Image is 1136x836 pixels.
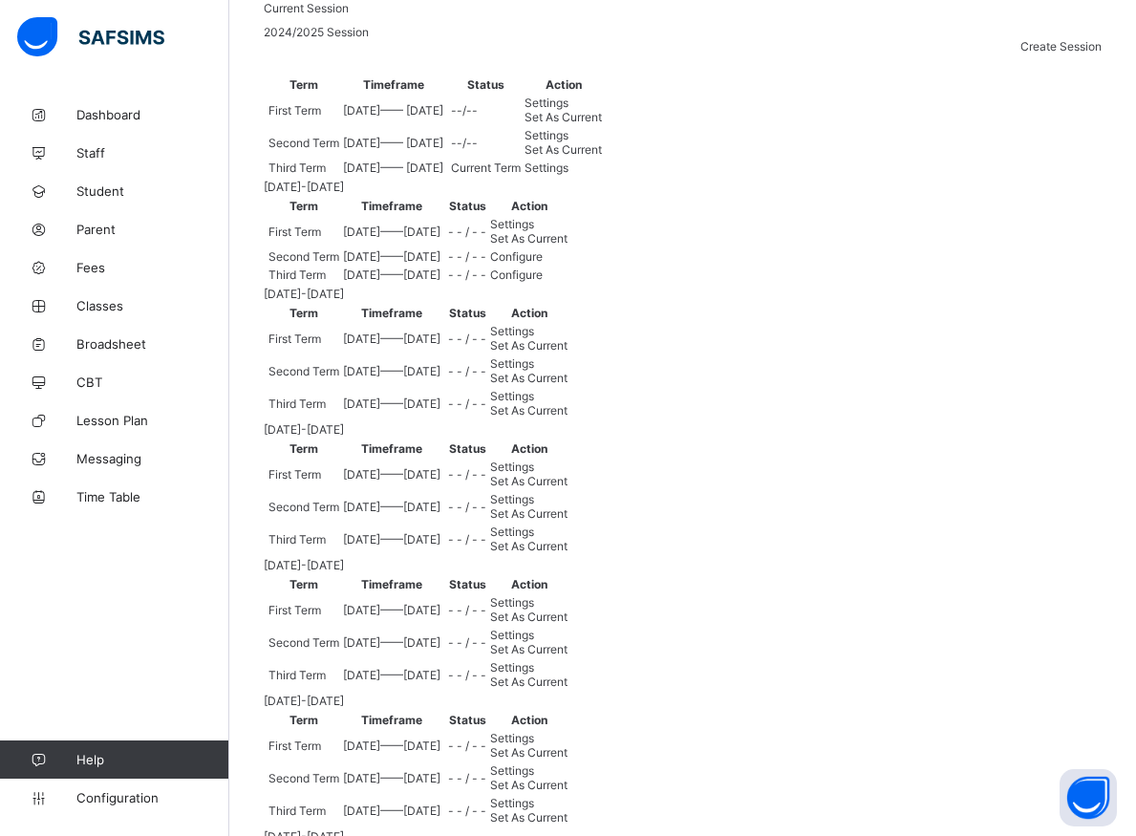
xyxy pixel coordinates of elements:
[76,375,229,390] span: CBT
[268,161,326,175] span: Third Term
[343,668,440,682] span: [DATE] —— [DATE]
[490,539,568,553] span: Set As Current
[268,103,321,118] span: First Term
[268,532,326,547] span: Third Term
[343,332,440,346] span: [DATE] —— [DATE]
[264,180,344,194] span: [DATE]-[DATE]
[489,712,568,728] th: Action
[448,364,486,378] span: - - / - -
[268,467,321,482] span: First Term
[525,110,602,124] span: Set As Current
[268,76,340,93] th: Term
[343,397,440,411] span: [DATE] —— [DATE]
[76,489,229,504] span: Time Table
[450,95,522,125] td: --/--
[448,225,486,239] span: - - / - -
[448,739,486,753] span: - - / - -
[17,17,164,57] img: safsims
[448,603,486,617] span: - - / - -
[343,136,443,150] span: [DATE] —— [DATE]
[490,595,534,610] span: Settings
[268,225,321,239] span: First Term
[490,389,534,403] span: Settings
[76,790,228,805] span: Configuration
[268,198,340,214] th: Term
[490,403,568,418] span: Set As Current
[490,763,534,778] span: Settings
[342,576,441,592] th: Timeframe
[448,532,486,547] span: - - / - -
[343,635,440,650] span: [DATE] —— [DATE]
[264,422,344,437] span: [DATE]-[DATE]
[448,771,486,785] span: - - / - -
[76,107,229,122] span: Dashboard
[448,635,486,650] span: - - / - -
[490,642,568,656] span: Set As Current
[490,796,534,810] span: Settings
[490,268,543,282] span: Configure
[268,603,321,617] span: First Term
[268,268,326,282] span: Third Term
[76,260,229,275] span: Fees
[490,628,534,642] span: Settings
[489,198,568,214] th: Action
[525,142,602,157] span: Set As Current
[264,694,344,708] span: [DATE]-[DATE]
[448,249,486,264] span: - - / - -
[447,198,487,214] th: Status
[451,161,521,175] span: Current Term
[525,128,568,142] span: Settings
[1060,769,1117,826] button: Open asap
[490,745,568,760] span: Set As Current
[268,739,321,753] span: First Term
[343,103,443,118] span: [DATE] —— [DATE]
[490,356,534,371] span: Settings
[1020,39,1102,54] span: Create Session
[264,25,369,39] span: 2024/2025 Session
[343,739,440,753] span: [DATE] —— [DATE]
[448,804,486,818] span: - - / - -
[268,364,339,378] span: Second Term
[448,668,486,682] span: - - / - -
[76,183,229,199] span: Student
[76,336,229,352] span: Broadsheet
[490,460,534,474] span: Settings
[490,231,568,246] span: Set As Current
[343,249,440,264] span: [DATE] —— [DATE]
[490,338,568,353] span: Set As Current
[76,222,229,237] span: Parent
[343,467,440,482] span: [DATE] —— [DATE]
[343,161,443,175] span: [DATE] —— [DATE]
[268,804,326,818] span: Third Term
[447,440,487,457] th: Status
[268,305,340,321] th: Term
[490,249,543,264] span: Configure
[343,532,440,547] span: [DATE] —— [DATE]
[447,576,487,592] th: Status
[268,332,321,346] span: First Term
[450,76,522,93] th: Status
[268,500,339,514] span: Second Term
[343,268,440,282] span: [DATE] —— [DATE]
[490,610,568,624] span: Set As Current
[264,287,344,301] span: [DATE]-[DATE]
[268,712,340,728] th: Term
[342,440,441,457] th: Timeframe
[343,603,440,617] span: [DATE] —— [DATE]
[490,778,568,792] span: Set As Current
[343,500,440,514] span: [DATE] —— [DATE]
[264,558,344,572] span: [DATE]-[DATE]
[76,145,229,161] span: Staff
[268,771,339,785] span: Second Term
[76,451,229,466] span: Messaging
[525,96,568,110] span: Settings
[448,500,486,514] span: - - / - -
[343,364,440,378] span: [DATE] —— [DATE]
[490,660,534,675] span: Settings
[268,397,326,411] span: Third Term
[490,492,534,506] span: Settings
[342,76,444,93] th: Timeframe
[490,731,534,745] span: Settings
[76,752,228,767] span: Help
[489,305,568,321] th: Action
